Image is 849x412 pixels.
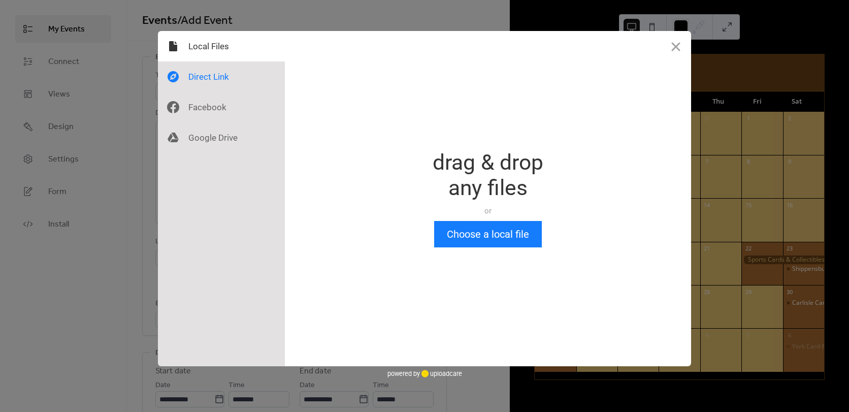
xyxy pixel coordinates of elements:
[158,61,285,92] div: Direct Link
[434,221,542,247] button: Choose a local file
[433,206,543,216] div: or
[661,31,691,61] button: Close
[158,122,285,153] div: Google Drive
[158,92,285,122] div: Facebook
[387,366,462,382] div: powered by
[420,370,462,377] a: uploadcare
[158,31,285,61] div: Local Files
[433,150,543,201] div: drag & drop any files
